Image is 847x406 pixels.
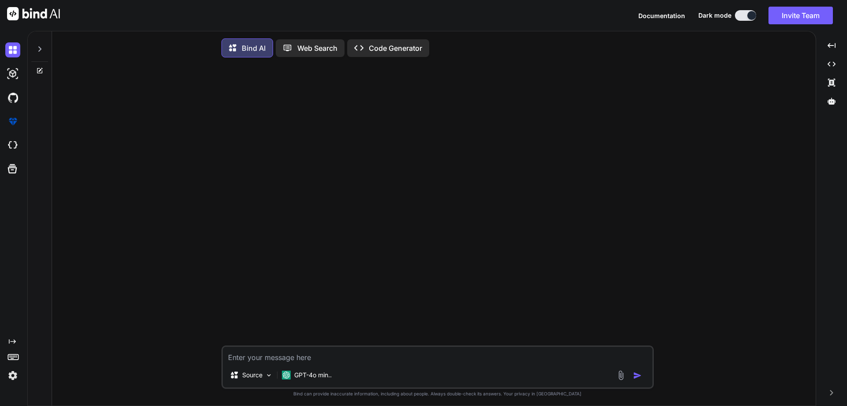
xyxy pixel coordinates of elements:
img: darkAi-studio [5,66,20,81]
img: icon [633,371,642,380]
img: GPT-4o mini [282,371,291,379]
span: Documentation [638,12,685,19]
img: githubDark [5,90,20,105]
p: Bind can provide inaccurate information, including about people. Always double-check its answers.... [221,391,654,397]
img: attachment [616,370,626,380]
img: darkChat [5,42,20,57]
button: Documentation [638,11,685,20]
button: Invite Team [768,7,833,24]
span: Dark mode [698,11,731,20]
img: Pick Models [265,372,273,379]
p: Source [242,371,262,379]
p: Web Search [297,43,337,53]
img: Bind AI [7,7,60,20]
img: cloudideIcon [5,138,20,153]
p: Bind AI [242,43,266,53]
img: premium [5,114,20,129]
p: Code Generator [369,43,422,53]
img: settings [5,368,20,383]
p: GPT-4o min.. [294,371,332,379]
